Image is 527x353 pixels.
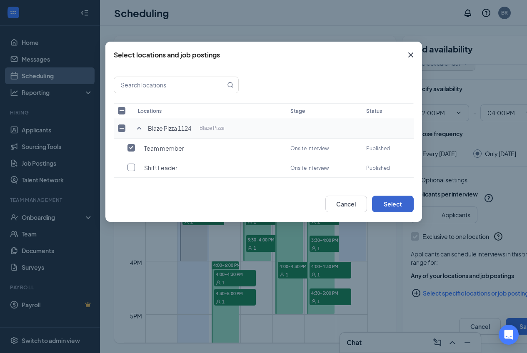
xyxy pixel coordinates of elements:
svg: MagnifyingGlass [227,82,234,88]
span: published [366,145,390,152]
svg: SmallChevronUp [134,123,144,133]
button: Close [400,42,422,68]
span: published [366,165,390,171]
span: Onsite Interview [290,165,329,171]
div: Select locations and job postings [114,50,220,60]
th: Locations [134,103,287,118]
th: Status [362,103,414,118]
span: Blaze Pizza 1124 [148,124,191,132]
button: Select [372,196,414,212]
div: Open Intercom Messenger [499,325,519,345]
span: Shift Leader [144,164,177,172]
span: Team member [144,144,184,152]
button: Cancel [325,196,367,212]
svg: Cross [406,50,416,60]
span: Onsite Interview [290,145,329,152]
th: Stage [286,103,362,118]
input: Search locations [114,77,225,93]
p: Blaze Pizza [200,124,225,132]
